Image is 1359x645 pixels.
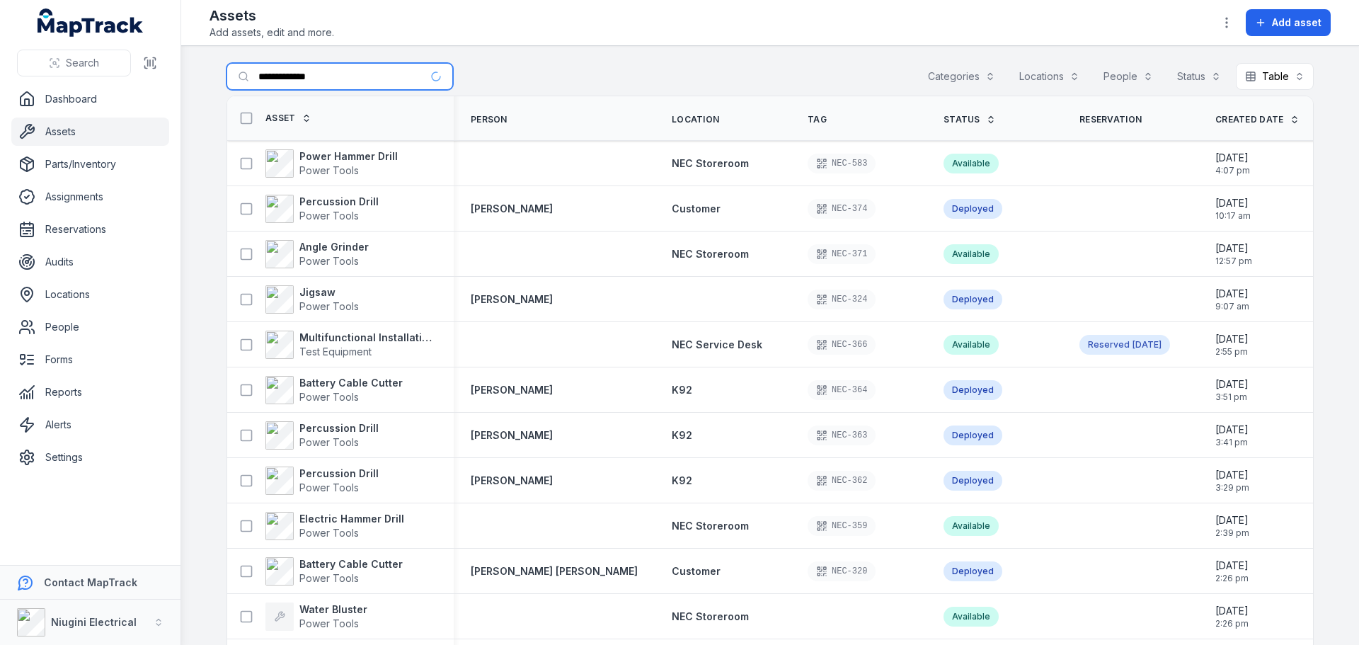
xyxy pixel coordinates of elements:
[1215,151,1250,165] span: [DATE]
[672,429,692,441] span: K92
[265,195,379,223] a: Percussion DrillPower Tools
[11,411,169,439] a: Alerts
[1132,339,1162,350] time: 8/14/2025, 12:00:00 AM
[1215,196,1251,210] span: [DATE]
[299,195,379,209] strong: Percussion Drill
[1010,63,1089,90] button: Locations
[299,255,359,267] span: Power Tools
[808,380,876,400] div: NEC-364
[1215,604,1249,629] time: 2/10/2025, 2:26:27 PM
[471,114,508,125] span: Person
[672,474,692,486] span: K92
[672,247,749,261] a: NEC Storeroom
[265,421,379,450] a: Percussion DrillPower Tools
[299,481,359,493] span: Power Tools
[944,561,1002,581] div: Deployed
[299,512,404,526] strong: Electric Hammer Drill
[1215,559,1249,573] span: [DATE]
[299,421,379,435] strong: Percussion Drill
[299,285,359,299] strong: Jigsaw
[471,564,638,578] a: [PERSON_NAME] [PERSON_NAME]
[1215,468,1249,493] time: 3/6/2025, 3:29:56 PM
[808,290,876,309] div: NEC-324
[672,564,721,578] a: Customer
[11,183,169,211] a: Assignments
[299,300,359,312] span: Power Tools
[1215,437,1249,448] span: 3:41 pm
[672,428,692,443] a: K92
[672,114,719,125] span: Location
[299,572,359,584] span: Power Tools
[11,378,169,406] a: Reports
[1215,513,1249,527] span: [DATE]
[672,610,749,622] span: NEC Storeroom
[1079,114,1142,125] span: Reservation
[265,467,379,495] a: Percussion DrillPower Tools
[1215,604,1249,618] span: [DATE]
[1215,241,1252,256] span: [DATE]
[299,149,398,164] strong: Power Hammer Drill
[1215,114,1284,125] span: Created Date
[1215,423,1249,448] time: 3/6/2025, 3:41:11 PM
[265,240,369,268] a: Angle GrinderPower Tools
[808,561,876,581] div: NEC-320
[944,380,1002,400] div: Deployed
[299,617,359,629] span: Power Tools
[265,285,359,314] a: JigsawPower Tools
[672,565,721,577] span: Customer
[11,215,169,244] a: Reservations
[808,516,876,536] div: NEC-359
[299,603,367,617] strong: Water Bluster
[1215,196,1251,222] time: 5/26/2025, 10:17:52 AM
[265,557,403,586] a: Battery Cable CutterPower Tools
[471,474,553,488] a: [PERSON_NAME]
[471,202,553,216] a: [PERSON_NAME]
[1079,335,1170,355] a: Reserved[DATE]
[265,113,296,124] span: Asset
[11,346,169,374] a: Forms
[51,616,137,628] strong: Niugini Electrical
[1272,16,1321,30] span: Add asset
[1215,468,1249,482] span: [DATE]
[1168,63,1230,90] button: Status
[38,8,144,37] a: MapTrack
[17,50,131,76] button: Search
[1215,392,1249,403] span: 3:51 pm
[1215,151,1250,176] time: 7/1/2025, 4:07:21 PM
[1215,346,1249,358] span: 2:55 pm
[944,199,1002,219] div: Deployed
[1246,9,1331,36] button: Add asset
[672,520,749,532] span: NEC Storeroom
[471,383,553,397] strong: [PERSON_NAME]
[808,471,876,491] div: NEC-362
[471,428,553,443] a: [PERSON_NAME]
[66,56,99,70] span: Search
[1215,513,1249,539] time: 2/14/2025, 2:39:19 PM
[1236,63,1314,90] button: Table
[11,443,169,472] a: Settings
[672,156,749,171] a: NEC Storeroom
[299,240,369,254] strong: Angle Grinder
[11,280,169,309] a: Locations
[919,63,1004,90] button: Categories
[1215,377,1249,403] time: 3/6/2025, 3:51:57 PM
[672,157,749,169] span: NEC Storeroom
[808,154,876,173] div: NEC-583
[808,114,827,125] span: Tag
[1215,256,1252,267] span: 12:57 pm
[471,292,553,307] a: [PERSON_NAME]
[1215,114,1300,125] a: Created Date
[1215,287,1249,312] time: 4/14/2025, 9:07:12 AM
[265,512,404,540] a: Electric Hammer DrillPower Tools
[1215,165,1250,176] span: 4:07 pm
[1215,332,1249,358] time: 3/11/2025, 2:55:38 PM
[672,383,692,397] a: K92
[1094,63,1162,90] button: People
[1215,527,1249,539] span: 2:39 pm
[672,202,721,215] span: Customer
[299,557,403,571] strong: Battery Cable Cutter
